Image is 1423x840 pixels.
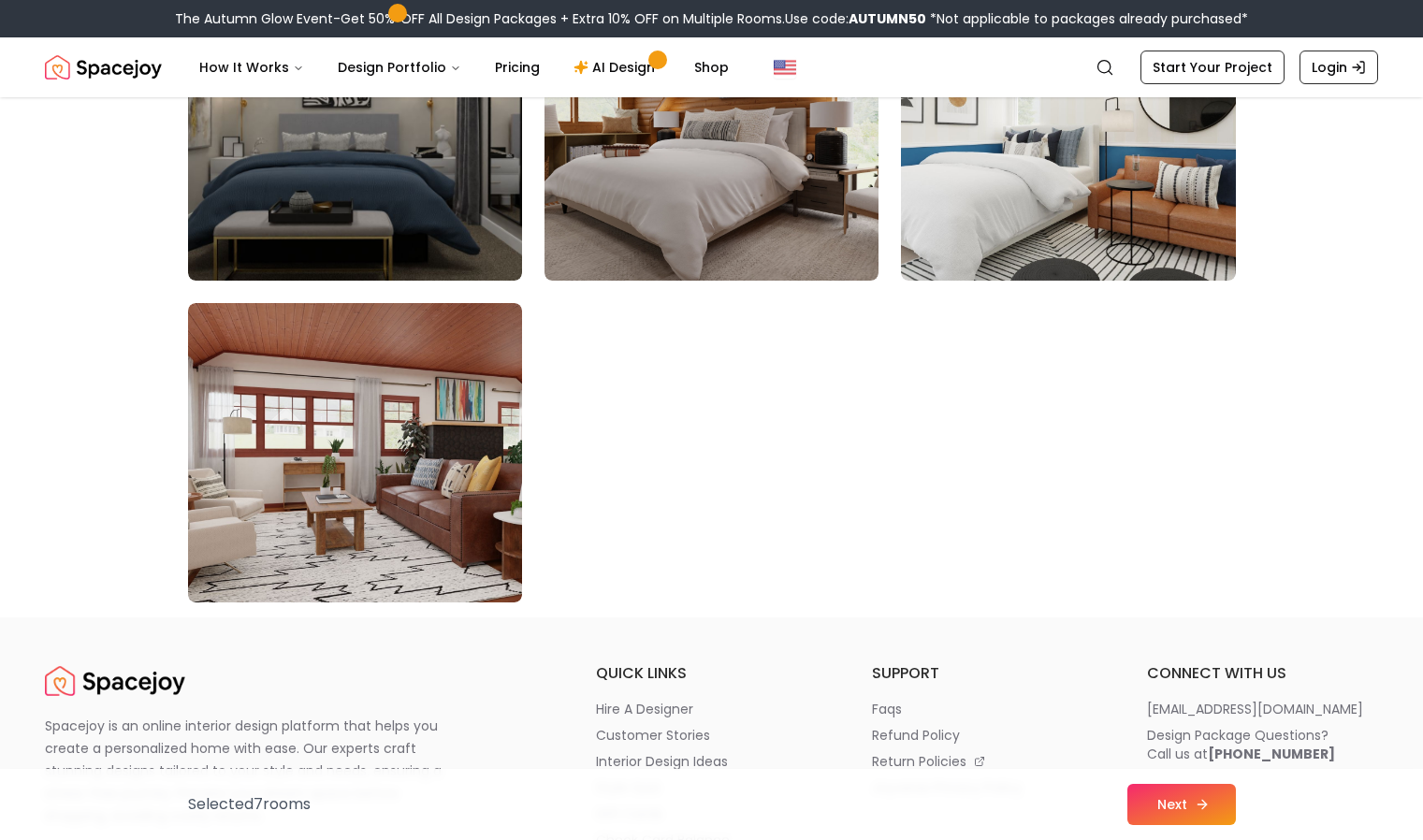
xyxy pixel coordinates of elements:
[872,726,1103,745] a: refund policy
[849,9,926,28] b: AUTUMN50
[480,49,555,86] a: Pricing
[596,700,693,718] p: hire a designer
[184,49,319,86] button: How It Works
[872,662,1103,685] h6: support
[679,49,744,86] a: Shop
[175,9,1248,28] div: The Autumn Glow Event-Get 50% OFF All Design Packages + Extra 10% OFF on Multiple Rooms.
[45,662,185,700] img: Spacejoy Logo
[45,662,185,700] a: Spacejoy
[1300,51,1378,84] a: Login
[559,49,675,86] a: AI Design
[1208,745,1335,763] b: [PHONE_NUMBER]
[1147,726,1378,763] a: Design Package Questions?Call us at[PHONE_NUMBER]
[785,9,926,28] span: Use code:
[1140,51,1285,84] a: Start Your Project
[596,752,728,771] p: interior design ideas
[596,700,827,718] a: hire a designer
[188,303,522,602] img: Room room-100
[45,715,464,827] p: Spacejoy is an online interior design platform that helps you create a personalized home with eas...
[45,49,162,86] img: Spacejoy Logo
[596,752,827,771] a: interior design ideas
[926,9,1248,28] span: *Not applicable to packages already purchased*
[872,700,1103,718] a: faqs
[323,49,476,86] button: Design Portfolio
[774,56,796,79] img: United States
[596,662,827,685] h6: quick links
[872,752,1103,771] a: return policies
[1147,700,1378,718] a: [EMAIL_ADDRESS][DOMAIN_NAME]
[1147,662,1378,685] h6: connect with us
[596,726,710,745] p: customer stories
[45,37,1378,97] nav: Global
[872,700,902,718] p: faqs
[1147,726,1335,763] div: Design Package Questions? Call us at
[188,793,311,816] p: Selected 7 room s
[872,726,960,745] p: refund policy
[1147,700,1363,718] p: [EMAIL_ADDRESS][DOMAIN_NAME]
[1127,784,1236,825] button: Next
[45,49,162,86] a: Spacejoy
[184,49,744,86] nav: Main
[872,752,966,771] p: return policies
[596,726,827,745] a: customer stories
